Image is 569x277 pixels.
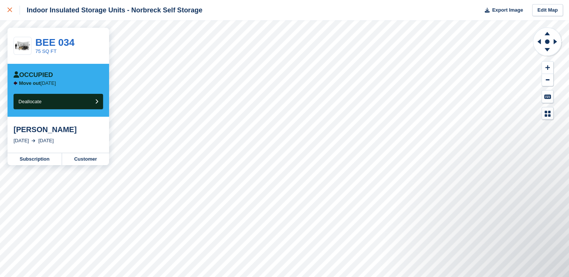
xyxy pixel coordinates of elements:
[542,62,553,74] button: Zoom In
[14,71,53,79] div: Occupied
[542,107,553,120] button: Map Legend
[532,4,563,17] a: Edit Map
[35,48,56,54] a: 75 SQ FT
[14,39,31,53] img: 75-sqft-unit.jpg
[18,99,41,104] span: Deallocate
[32,139,35,142] img: arrow-right-light-icn-cde0832a797a2874e46488d9cf13f60e5c3a73dbe684e267c42b8395dfbc2abf.svg
[62,153,109,165] a: Customer
[8,153,62,165] a: Subscription
[14,81,17,85] img: arrow-left-icn-90495f2de72eb5bd0bd1c3c35deca35cc13f817d75bef06ecd7c0b315636ce7e.svg
[19,80,41,86] span: Move out
[19,80,56,86] p: [DATE]
[480,4,523,17] button: Export Image
[542,90,553,103] button: Keyboard Shortcuts
[542,74,553,86] button: Zoom Out
[492,6,523,14] span: Export Image
[20,6,202,15] div: Indoor Insulated Storage Units - Norbreck Self Storage
[14,125,103,134] div: [PERSON_NAME]
[14,137,29,145] div: [DATE]
[35,37,74,48] a: BEE 034
[14,94,103,109] button: Deallocate
[38,137,54,145] div: [DATE]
